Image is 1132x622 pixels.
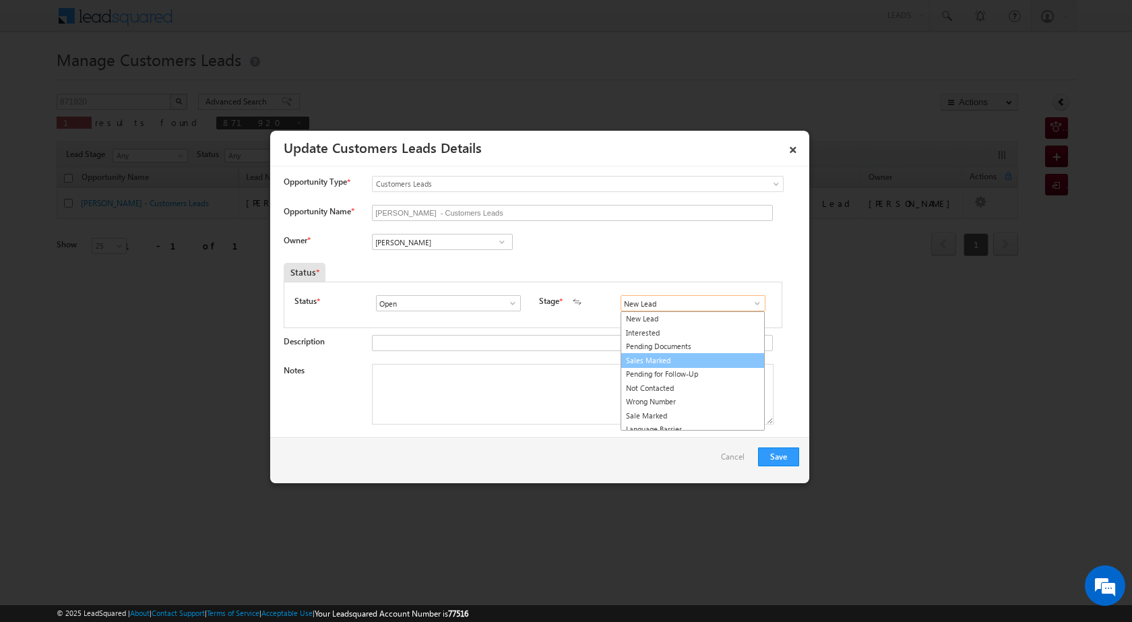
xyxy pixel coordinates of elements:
[621,395,764,409] a: Wrong Number
[18,125,246,404] textarea: Type your message and hit 'Enter'
[284,137,482,156] a: Update Customers Leads Details
[621,340,764,354] a: Pending Documents
[493,235,510,249] a: Show All Items
[758,447,799,466] button: Save
[284,206,354,216] label: Opportunity Name
[130,609,150,617] a: About
[721,447,751,473] a: Cancel
[621,367,764,381] a: Pending for Follow-Up
[376,295,521,311] input: Type to Search
[284,176,347,188] span: Opportunity Type
[448,609,468,619] span: 77516
[621,326,764,340] a: Interested
[621,353,765,369] a: Sales Marked
[261,609,313,617] a: Acceptable Use
[539,295,559,307] label: Stage
[621,423,764,437] a: Language Barrier
[207,609,259,617] a: Terms of Service
[745,297,762,310] a: Show All Items
[183,415,245,433] em: Start Chat
[294,295,317,307] label: Status
[23,71,57,88] img: d_60004797649_company_0_60004797649
[372,176,784,192] a: Customers Leads
[315,609,468,619] span: Your Leadsquared Account Number is
[284,263,325,282] div: Status
[621,409,764,423] a: Sale Marked
[373,178,728,190] span: Customers Leads
[501,297,517,310] a: Show All Items
[621,312,764,326] a: New Lead
[70,71,226,88] div: Chat with us now
[621,381,764,396] a: Not Contacted
[57,607,468,620] span: © 2025 LeadSquared | | | | |
[284,336,325,346] label: Description
[152,609,205,617] a: Contact Support
[372,234,513,250] input: Type to Search
[221,7,253,39] div: Minimize live chat window
[782,135,805,159] a: ×
[284,365,305,375] label: Notes
[621,295,765,311] input: Type to Search
[284,235,310,245] label: Owner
